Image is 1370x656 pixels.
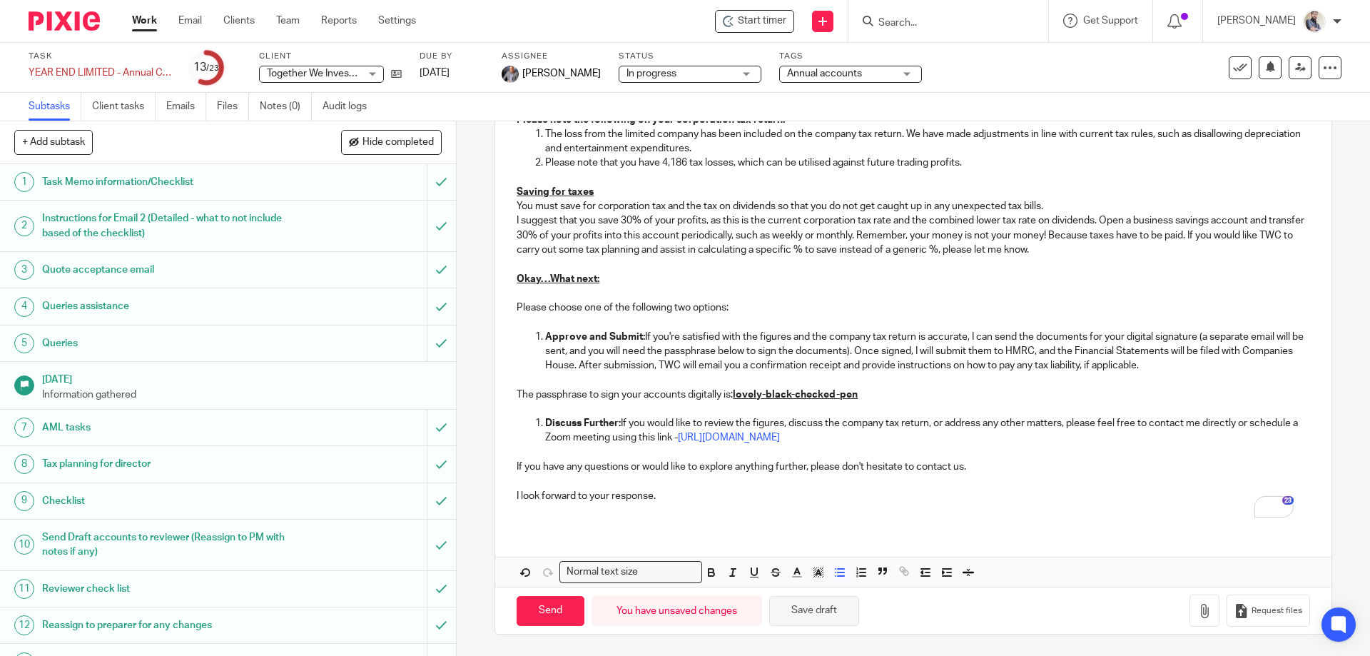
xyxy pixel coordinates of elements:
p: If you're satisfied with the figures and the company tax return is accurate, I can send the docum... [545,330,1309,373]
span: Normal text size [563,565,641,580]
div: 2 [14,216,34,236]
a: Files [217,93,249,121]
h1: AML tasks [42,417,289,438]
a: [URL][DOMAIN_NAME] [678,433,780,443]
span: Hide completed [362,137,434,148]
div: 13 [193,59,219,76]
div: 7 [14,418,34,438]
h1: Send Draft accounts to reviewer (Reassign to PM with notes if any) [42,527,289,563]
a: Team [276,14,300,28]
div: You have unsaved changes [592,595,762,626]
a: Subtasks [29,93,81,121]
a: Audit logs [323,93,377,121]
a: Notes (0) [260,93,312,121]
div: 3 [14,260,34,280]
a: Settings [378,14,416,28]
h1: Instructions for Email 2 (Detailed - what to not include based of the checklist) [42,208,289,244]
label: Status [619,51,761,62]
h1: Tax planning for director [42,453,289,475]
input: Search [877,17,1005,30]
div: 5 [14,333,34,353]
p: The loss from the limited company has been included on the company tax return. We have made adjus... [545,127,1309,156]
button: Request files [1227,595,1309,627]
h1: Reviewer check list [42,578,289,600]
input: Send [517,596,584,627]
input: Search for option [642,565,694,580]
label: Client [259,51,402,62]
span: Annual accounts [787,69,862,79]
div: 11 [14,579,34,599]
span: Request files [1252,605,1302,617]
span: In progress [626,69,676,79]
span: Together We Invest Limited [267,69,388,79]
h1: Task Memo information/Checklist [42,171,289,193]
p: [PERSON_NAME] [1217,14,1296,28]
h1: Reassign to preparer for any changes [42,615,289,636]
img: Pixie [29,11,100,31]
h1: [DATE] [42,369,442,387]
strong: Please note the following on your corporation tax return: [517,115,785,125]
p: Information gathered [42,388,442,402]
p: If you would like to review the figures, discuss the company tax return, or address any other mat... [545,416,1309,445]
label: Due by [420,51,484,62]
label: Assignee [502,51,601,62]
a: Reports [321,14,357,28]
div: Search for option [559,561,702,583]
p: I suggest that you save 30% of your profits, as this is the current corporation tax rate and the ... [517,213,1309,257]
div: 9 [14,491,34,511]
span: [PERSON_NAME] [522,66,601,81]
p: The passphrase to sign your accounts digitally is: [517,388,1309,402]
span: Get Support [1083,16,1138,26]
a: Client tasks [92,93,156,121]
div: Together We Invest Limited - YEAR END LIMITED - Annual COMPANY accounts and CT600 return [715,10,794,33]
div: 4 [14,297,34,317]
div: 10 [14,535,34,555]
p: Please choose one of the following two options: [517,301,1309,315]
p: Please note that you have 4,186 tax losses, which can be utilised against future trading profits. [545,156,1309,170]
button: Hide completed [341,130,442,154]
small: /23 [206,64,219,72]
a: Email [178,14,202,28]
span: Start timer [738,14,786,29]
h1: Quote acceptance email [42,259,289,281]
label: Task [29,51,171,62]
a: Clients [223,14,255,28]
div: 1 [14,172,34,192]
h1: Queries [42,333,289,354]
a: Emails [166,93,206,121]
strong: Approve and Submit: [545,332,645,342]
p: I look forward to your response. [517,489,1309,503]
button: Save draft [769,596,859,627]
u: Okay…What next: [517,274,599,284]
div: 12 [14,615,34,635]
p: If you have any questions or would like to explore anything further, please don't hesitate to con... [517,460,1309,474]
label: Tags [779,51,922,62]
p: You must save for corporation tax and the tax on dividends so that you do not get caught up in an... [517,199,1309,213]
img: Pixie%2002.jpg [1303,10,1326,33]
h1: Queries assistance [42,296,289,317]
button: + Add subtask [14,130,93,154]
h1: Checklist [42,490,289,512]
u: lovely-black-checked-pen [733,390,858,400]
img: -%20%20-%20studio@ingrained.co.uk%20for%20%20-20220223%20at%20101413%20-%201W1A2026.jpg [502,66,519,83]
u: Saving for taxes [517,187,594,197]
a: Work [132,14,157,28]
span: [DATE] [420,68,450,78]
div: YEAR END LIMITED - Annual COMPANY accounts and CT600 return [29,66,171,80]
div: 8 [14,454,34,474]
strong: Discuss Further: [545,418,621,428]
